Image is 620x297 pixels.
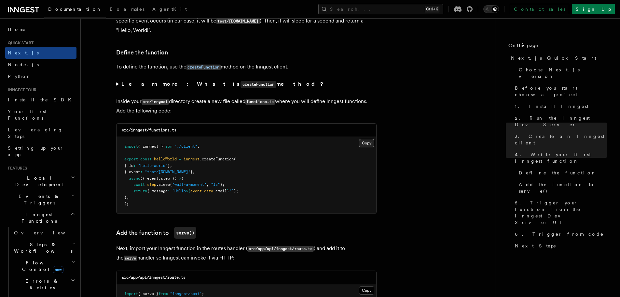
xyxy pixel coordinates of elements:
[519,181,607,194] span: Add the function to serve()
[202,291,204,296] span: ;
[168,189,170,193] span: :
[508,52,607,64] a: Next.js Quick Start
[511,55,596,61] span: Next.js Quick Start
[124,163,133,168] span: { id
[147,182,156,187] span: step
[138,291,158,296] span: { serve }
[515,115,607,128] span: 2. Run the Inngest Dev Server
[124,195,127,200] span: }
[133,189,147,193] span: return
[172,189,186,193] span: `Hello
[193,170,195,174] span: ,
[122,275,186,280] code: src/app/api/inngest/route.ts
[512,240,607,252] a: Next Steps
[124,201,129,206] span: );
[8,145,64,157] span: Setting up your app
[5,209,76,227] button: Inngest Functions
[516,167,607,179] a: Define the function
[359,139,374,147] button: Copy
[133,163,136,168] span: :
[515,151,607,164] span: 4. Write your first Inngest function
[512,130,607,149] a: 3. Create an Inngest client
[572,4,615,14] a: Sign Up
[8,127,63,139] span: Leveraging Steps
[515,231,604,237] span: 6. Trigger from code
[145,170,190,174] span: "test/[DOMAIN_NAME]"
[5,106,76,124] a: Your first Functions
[168,163,170,168] span: }
[5,40,34,46] span: Quick start
[216,19,260,24] code: test/[DOMAIN_NAME]
[11,278,71,291] span: Errors & Retries
[483,5,499,13] button: Toggle dark mode
[5,175,71,188] span: Local Development
[211,182,220,187] span: "1s"
[156,182,170,187] span: .sleep
[186,189,190,193] span: ${
[53,266,63,273] span: new
[519,67,607,80] span: Choose Next.js version
[213,189,227,193] span: .email
[170,182,172,187] span: (
[170,163,172,168] span: ,
[245,99,275,105] code: functions.ts
[116,227,196,239] a: Add the function toserve()
[512,112,607,130] a: 2. Run the Inngest Dev Server
[116,97,377,115] p: Inside your directory create a new file called where you will define Inngest functions. Add the f...
[197,144,200,149] span: ;
[138,144,163,149] span: { inngest }
[5,70,76,82] a: Python
[172,182,206,187] span: "wait-a-moment"
[152,7,187,12] span: AgentKit
[106,2,148,18] a: Examples
[241,81,276,88] code: createFunction
[11,239,76,257] button: Steps & Workflows
[116,62,377,72] p: To define the function, use the method on the Inngest client.
[163,144,172,149] span: from
[124,144,138,149] span: import
[5,193,71,206] span: Events & Triggers
[140,157,152,161] span: const
[248,246,314,252] code: src/app/api/inngest/route.ts
[510,4,569,14] a: Contact sales
[127,195,129,200] span: ,
[147,189,168,193] span: { message
[121,81,325,87] strong: Learn more: What is method?
[516,179,607,197] a: Add the function to serve()
[170,291,202,296] span: "inngest/next"
[11,275,76,293] button: Errors & Retries
[161,176,177,181] span: step })
[174,144,197,149] span: "./client"
[5,211,70,224] span: Inngest Functions
[512,149,607,167] a: 4. Write your first Inngest function
[204,189,213,193] span: data
[158,291,168,296] span: from
[190,189,202,193] span: event
[220,182,225,187] span: );
[158,176,161,181] span: ,
[5,166,27,171] span: Features
[234,189,238,193] span: };
[512,228,607,240] a: 6. Trigger from code
[5,190,76,209] button: Events & Triggers
[516,64,607,82] a: Choose Next.js version
[124,157,138,161] span: export
[5,47,76,59] a: Next.js
[133,182,145,187] span: await
[515,133,607,146] span: 3. Create an Inngest client
[512,197,607,228] a: 5. Trigger your function from the Inngest Dev Server UI
[227,189,229,193] span: }
[200,157,234,161] span: .createFunction
[515,103,588,110] span: 1. Install Inngest
[140,176,158,181] span: ({ event
[5,94,76,106] a: Install the SDK
[14,230,81,235] span: Overview
[5,59,76,70] a: Node.js
[8,97,75,102] span: Install the SDK
[116,48,168,57] a: Define the function
[512,100,607,112] a: 1. Install Inngest
[116,80,377,89] summary: Learn more: What iscreateFunctionmethod?
[129,176,140,181] span: async
[515,200,607,226] span: 5. Trigger your function from the Inngest Dev Server UI
[116,7,377,35] p: In this step, you will write your first reliable serverless function. This function will be trigg...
